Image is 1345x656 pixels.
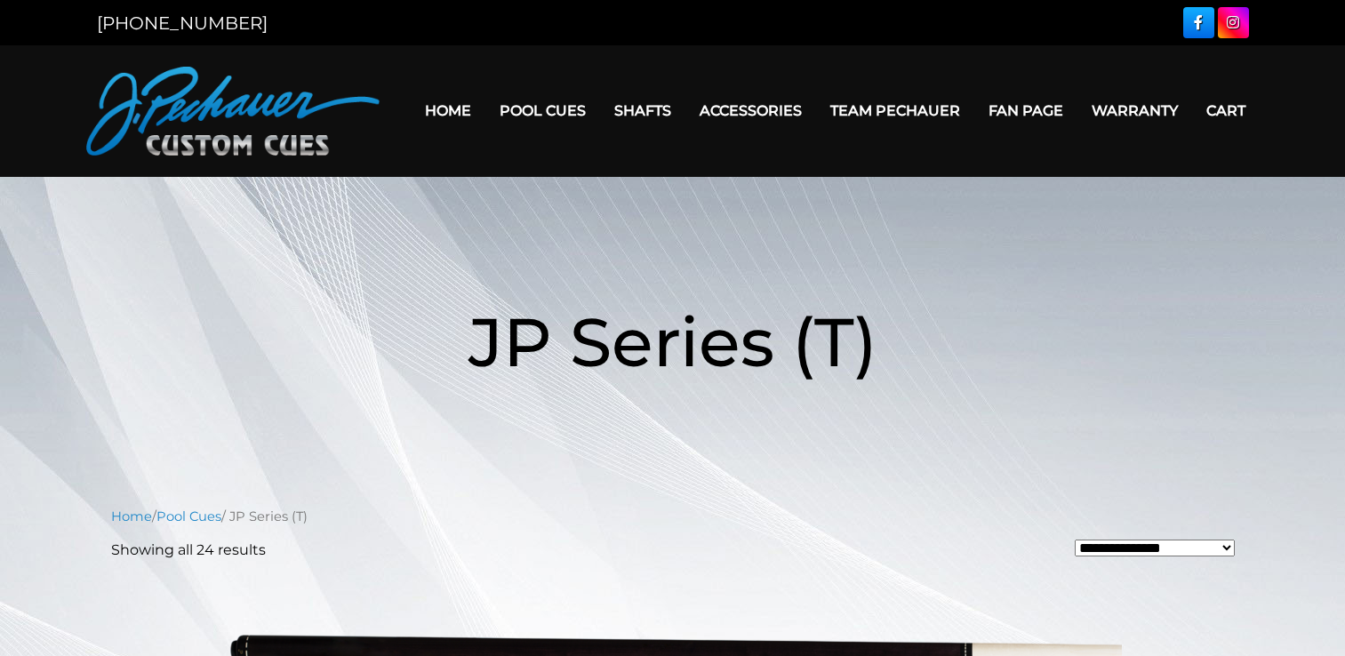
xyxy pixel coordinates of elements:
[111,507,1235,526] nav: Breadcrumb
[97,12,268,34] a: [PHONE_NUMBER]
[974,88,1077,133] a: Fan Page
[816,88,974,133] a: Team Pechauer
[156,508,221,524] a: Pool Cues
[111,540,266,561] p: Showing all 24 results
[468,300,877,383] span: JP Series (T)
[86,67,380,156] img: Pechauer Custom Cues
[411,88,485,133] a: Home
[111,508,152,524] a: Home
[1192,88,1260,133] a: Cart
[485,88,600,133] a: Pool Cues
[685,88,816,133] a: Accessories
[600,88,685,133] a: Shafts
[1075,540,1235,556] select: Shop order
[1077,88,1192,133] a: Warranty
